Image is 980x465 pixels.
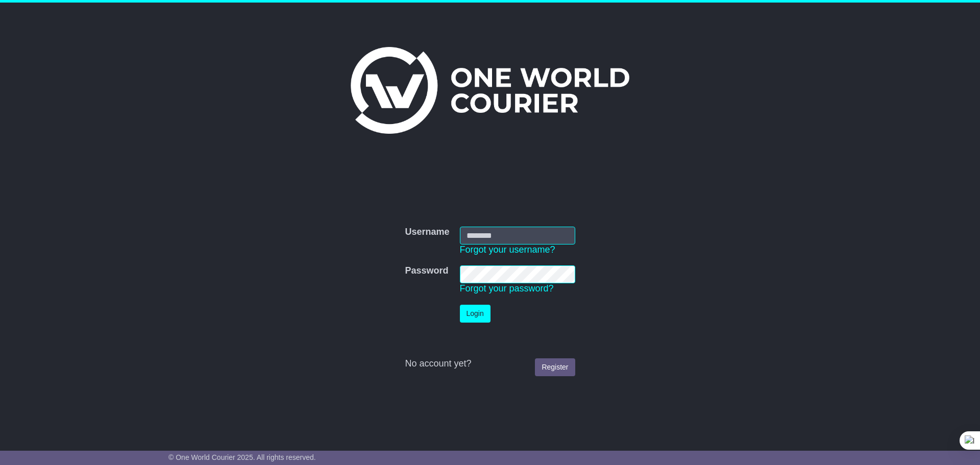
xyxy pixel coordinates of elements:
[460,244,555,255] a: Forgot your username?
[405,358,575,370] div: No account yet?
[460,305,491,323] button: Login
[535,358,575,376] a: Register
[405,227,449,238] label: Username
[168,453,316,461] span: © One World Courier 2025. All rights reserved.
[405,265,448,277] label: Password
[460,283,554,293] a: Forgot your password?
[351,47,629,134] img: One World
